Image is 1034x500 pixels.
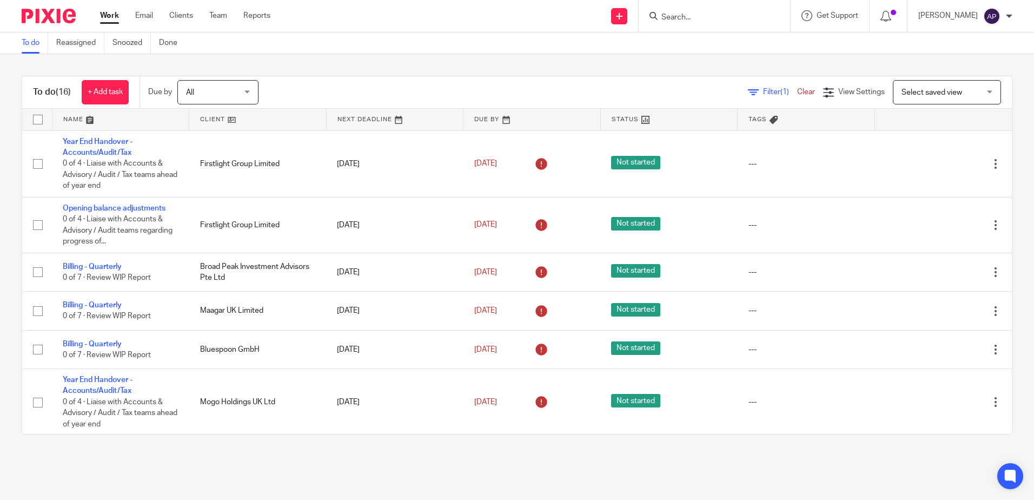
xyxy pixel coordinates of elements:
[63,351,151,359] span: 0 of 7 · Review WIP Report
[797,88,815,96] a: Clear
[148,87,172,97] p: Due by
[748,344,864,355] div: ---
[243,10,270,21] a: Reports
[474,160,497,167] span: [DATE]
[189,292,327,330] td: Maagar UK Limited
[189,330,327,369] td: Bluespoon GmbH
[748,397,864,407] div: ---
[763,88,797,96] span: Filter
[748,220,864,231] div: ---
[474,398,497,406] span: [DATE]
[611,264,660,278] span: Not started
[63,215,173,245] span: 0 of 4 · Liaise with Accounts & Advisory / Audit teams regarding progress of...
[611,394,660,407] span: Not started
[186,89,194,96] span: All
[611,217,660,231] span: Not started
[780,88,789,96] span: (1)
[611,156,660,169] span: Not started
[189,197,327,253] td: Firstlight Group Limited
[902,89,962,96] span: Select saved view
[326,130,463,197] td: [DATE]
[100,10,119,21] a: Work
[63,376,132,394] a: Year End Handover - Accounts/Audit/Tax
[112,32,151,54] a: Snoozed
[326,197,463,253] td: [DATE]
[63,398,177,428] span: 0 of 4 · Liaise with Accounts & Advisory / Audit / Tax teams ahead of year end
[189,253,327,291] td: Broad Peak Investment Advisors Pte Ltd
[474,346,497,353] span: [DATE]
[22,9,76,23] img: Pixie
[326,330,463,369] td: [DATE]
[33,87,71,98] h1: To do
[63,263,122,271] a: Billing - Quarterly
[748,305,864,316] div: ---
[474,268,497,276] span: [DATE]
[918,10,978,21] p: [PERSON_NAME]
[63,274,151,281] span: 0 of 7 · Review WIP Report
[63,313,151,320] span: 0 of 7 · Review WIP Report
[135,10,153,21] a: Email
[611,303,660,317] span: Not started
[748,159,864,169] div: ---
[838,88,885,96] span: View Settings
[63,160,177,189] span: 0 of 4 · Liaise with Accounts & Advisory / Audit / Tax teams ahead of year end
[189,130,327,197] td: Firstlight Group Limited
[63,205,165,212] a: Opening balance adjustments
[474,221,497,229] span: [DATE]
[817,12,858,19] span: Get Support
[56,32,104,54] a: Reassigned
[22,32,48,54] a: To do
[474,307,497,314] span: [DATE]
[169,10,193,21] a: Clients
[748,267,864,278] div: ---
[189,369,327,436] td: Mogo Holdings UK Ltd
[82,80,129,104] a: + Add task
[326,253,463,291] td: [DATE]
[748,116,767,122] span: Tags
[159,32,185,54] a: Done
[660,13,758,23] input: Search
[611,341,660,355] span: Not started
[209,10,227,21] a: Team
[63,340,122,348] a: Billing - Quarterly
[326,369,463,436] td: [DATE]
[63,138,132,156] a: Year End Handover - Accounts/Audit/Tax
[63,301,122,309] a: Billing - Quarterly
[326,292,463,330] td: [DATE]
[56,88,71,96] span: (16)
[983,8,1000,25] img: svg%3E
